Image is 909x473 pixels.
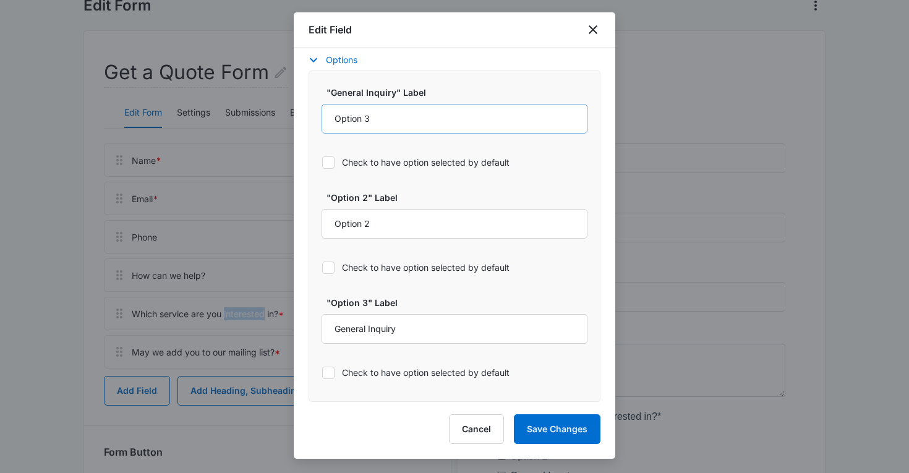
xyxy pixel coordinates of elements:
[322,156,587,169] label: Check to have option selected by default
[12,352,80,367] label: General Inquiry
[322,104,587,134] input: "General Inquiry" Label
[586,22,600,37] button: close
[326,86,592,99] label: "General Inquiry" Label
[322,261,587,274] label: Check to have option selected by default
[326,296,592,309] label: "Option 3" Label
[514,414,600,444] button: Save Changes
[322,314,587,344] input: "Option 3" Label
[322,366,587,379] label: Check to have option selected by default
[12,313,49,328] label: Option 3
[326,191,592,204] label: "Option 2" Label
[309,22,352,37] h1: Edit Field
[449,414,504,444] button: Cancel
[322,209,587,239] input: "Option 2" Label
[8,458,39,469] span: Submit
[12,333,49,347] label: Option 2
[309,53,370,67] button: Options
